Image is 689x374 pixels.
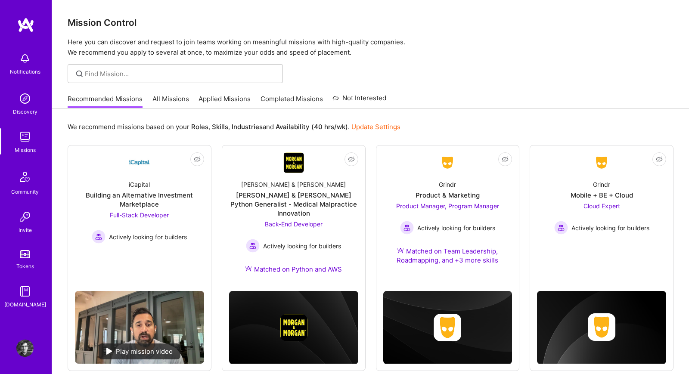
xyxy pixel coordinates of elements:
b: Industries [232,123,263,131]
div: Product & Marketing [416,191,480,200]
img: Company Logo [129,152,150,173]
span: Actively looking for builders [263,241,341,250]
a: Company LogoiCapitalBuilding an Alternative Investment MarketplaceFull-Stack Developer Actively l... [75,152,204,284]
input: Find Mission... [85,69,276,78]
i: icon EyeClosed [502,156,509,163]
div: Play mission video [99,343,180,359]
img: User Avatar [16,340,34,357]
img: Company Logo [283,152,304,173]
span: Cloud Expert [583,202,620,210]
img: play [106,348,112,355]
p: We recommend missions based on your , , and . [68,122,400,131]
i: icon EyeClosed [348,156,355,163]
img: tokens [20,250,30,258]
a: Update Settings [351,123,400,131]
img: Ateam Purple Icon [245,265,252,272]
img: Actively looking for builders [246,239,260,253]
a: Company LogoGrindrProduct & MarketingProduct Manager, Program Manager Actively looking for builde... [383,152,512,275]
a: User Avatar [14,340,36,357]
div: Invite [19,226,32,235]
img: Company logo [434,314,461,341]
img: Actively looking for builders [554,221,568,235]
div: Discovery [13,107,37,116]
div: [PERSON_NAME] & [PERSON_NAME] Python Generalist - Medical Malpractice Innovation [229,191,358,218]
a: Completed Missions [261,94,323,108]
i: icon EyeClosed [656,156,663,163]
span: Actively looking for builders [571,223,649,232]
p: Here you can discover and request to join teams working on meaningful missions with high-quality ... [68,37,673,58]
img: logo [17,17,34,33]
a: Company Logo[PERSON_NAME] & [PERSON_NAME][PERSON_NAME] & [PERSON_NAME] Python Generalist - Medica... [229,152,358,284]
b: Skills [212,123,228,131]
b: Availability (40 hrs/wk) [276,123,348,131]
img: Community [15,167,35,187]
div: Mobile + BE + Cloud [571,191,633,200]
span: Full-Stack Developer [110,211,169,219]
span: Back-End Developer [265,220,323,228]
a: Recommended Missions [68,94,143,108]
div: Building an Alternative Investment Marketplace [75,191,204,209]
a: Not Interested [332,93,386,108]
div: iCapital [129,180,150,189]
img: Company Logo [437,155,458,170]
img: No Mission [75,291,204,364]
div: Community [11,187,39,196]
span: Product Manager, Program Manager [396,202,499,210]
div: Missions [15,145,36,155]
img: cover [229,291,358,364]
img: cover [537,291,666,364]
b: Roles [191,123,208,131]
img: Actively looking for builders [92,230,106,244]
a: All Missions [152,94,189,108]
div: Matched on Python and AWS [245,265,342,274]
i: icon EyeClosed [194,156,201,163]
img: Company logo [588,313,615,341]
img: teamwork [16,128,34,145]
span: Actively looking for builders [417,223,495,232]
div: Notifications [10,67,40,76]
img: Invite [16,208,34,226]
i: icon SearchGrey [74,69,84,79]
img: guide book [16,283,34,300]
img: cover [383,291,512,364]
div: Matched on Team Leadership, Roadmapping, and +3 more skills [383,247,512,265]
a: Company LogoGrindrMobile + BE + CloudCloud Expert Actively looking for buildersActively looking f... [537,152,666,254]
img: Company Logo [591,155,612,170]
img: bell [16,50,34,67]
img: discovery [16,90,34,107]
img: Company logo [280,314,307,341]
a: Applied Missions [199,94,251,108]
div: Tokens [16,262,34,271]
div: Grindr [439,180,456,189]
img: Ateam Purple Icon [397,247,404,254]
img: Actively looking for builders [400,221,414,235]
div: [PERSON_NAME] & [PERSON_NAME] [241,180,346,189]
div: Grindr [593,180,610,189]
div: [DOMAIN_NAME] [4,300,46,309]
h3: Mission Control [68,17,673,28]
span: Actively looking for builders [109,232,187,241]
